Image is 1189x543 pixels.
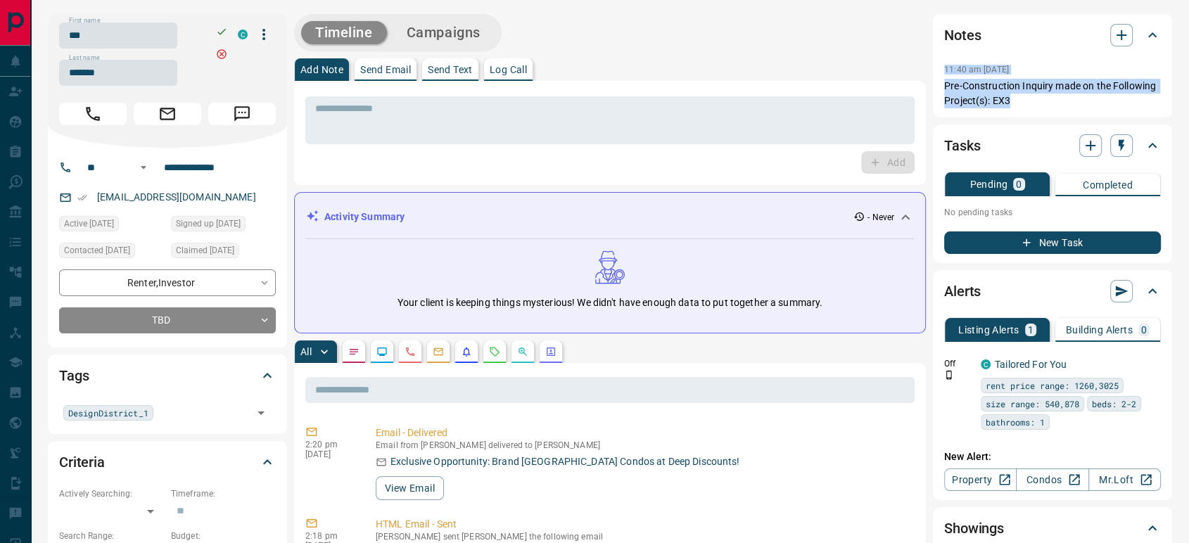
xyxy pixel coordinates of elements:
p: Add Note [300,65,343,75]
span: Email [134,103,201,125]
h2: Criteria [59,451,105,473]
p: Email from [PERSON_NAME] delivered to [PERSON_NAME] [376,440,909,450]
span: size range: 540,878 [986,397,1079,411]
p: Pending [969,179,1007,189]
div: Wed May 01 2024 [59,243,164,262]
svg: Notes [348,346,360,357]
p: 2:20 pm [305,440,355,449]
span: beds: 2-2 [1092,397,1136,411]
p: Budget: [171,530,276,542]
div: Tags [59,359,276,392]
p: HTML Email - Sent [376,517,909,532]
p: 1 [1028,325,1034,335]
a: Tailored For You [995,359,1067,370]
a: Mr.Loft [1088,468,1161,491]
p: Off [944,357,972,370]
p: Timeframe: [171,487,276,500]
p: All [300,347,312,357]
div: condos.ca [981,359,991,369]
p: 2:18 pm [305,531,355,541]
svg: Opportunities [517,346,528,357]
div: Criteria [59,445,276,479]
p: Exclusive Opportunity: Brand [GEOGRAPHIC_DATA] Condos at Deep Discounts! [390,454,739,469]
span: Message [208,103,276,125]
p: Building Alerts [1066,325,1133,335]
p: Listing Alerts [958,325,1019,335]
button: Open [251,403,271,423]
h2: Alerts [944,280,981,302]
svg: Listing Alerts [461,346,472,357]
span: DesignDistrict_1 [68,406,148,420]
p: No pending tasks [944,202,1161,223]
a: [EMAIL_ADDRESS][DOMAIN_NAME] [97,191,256,203]
svg: Email Verified [77,193,87,203]
p: [PERSON_NAME] sent [PERSON_NAME] the following email [376,532,909,542]
svg: Agent Actions [545,346,557,357]
div: Sun Mar 10 2019 [171,243,276,262]
svg: Emails [433,346,444,357]
label: First name [69,16,100,25]
p: Activity Summary [324,210,405,224]
p: Pre-Construction Inquiry made on the Following Project(s): EX3 [944,79,1161,108]
svg: Calls [405,346,416,357]
a: Condos [1016,468,1088,491]
p: - Never [867,211,894,224]
p: Send Email [360,65,411,75]
p: 11:40 am [DATE] [944,65,1009,75]
p: Email - Delivered [376,426,909,440]
div: Notes [944,18,1161,52]
div: Activity Summary- Never [306,204,914,230]
div: condos.ca [238,30,248,39]
button: New Task [944,231,1161,254]
p: Search Range: [59,530,164,542]
p: 0 [1141,325,1147,335]
span: Active [DATE] [64,217,114,231]
svg: Push Notification Only [944,370,954,380]
span: Signed up [DATE] [176,217,241,231]
div: Wed May 01 2024 [59,216,164,236]
div: Tasks [944,129,1161,162]
p: New Alert: [944,449,1161,464]
span: Claimed [DATE] [176,243,234,257]
div: Alerts [944,274,1161,308]
h2: Showings [944,517,1004,539]
p: [DATE] [305,449,355,459]
button: Timeline [301,21,387,44]
button: Open [135,159,152,176]
p: Your client is keeping things mysterious! We didn't have enough data to put together a summary. [398,295,822,310]
p: 0 [1016,179,1022,189]
span: rent price range: 1260,3025 [986,378,1119,392]
label: Last name [69,53,100,63]
p: Completed [1083,180,1133,190]
p: Actively Searching: [59,487,164,500]
span: Call [59,103,127,125]
div: TBD [59,307,276,333]
div: Renter , Investor [59,269,276,295]
button: View Email [376,476,444,500]
svg: Lead Browsing Activity [376,346,388,357]
button: Campaigns [393,21,495,44]
h2: Tasks [944,134,980,157]
div: Sun Mar 10 2019 [171,216,276,236]
p: Log Call [490,65,527,75]
h2: Notes [944,24,981,46]
svg: Requests [489,346,500,357]
a: Property [944,468,1017,491]
span: bathrooms: 1 [986,415,1045,429]
p: Send Text [428,65,473,75]
h2: Tags [59,364,89,387]
span: Contacted [DATE] [64,243,130,257]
